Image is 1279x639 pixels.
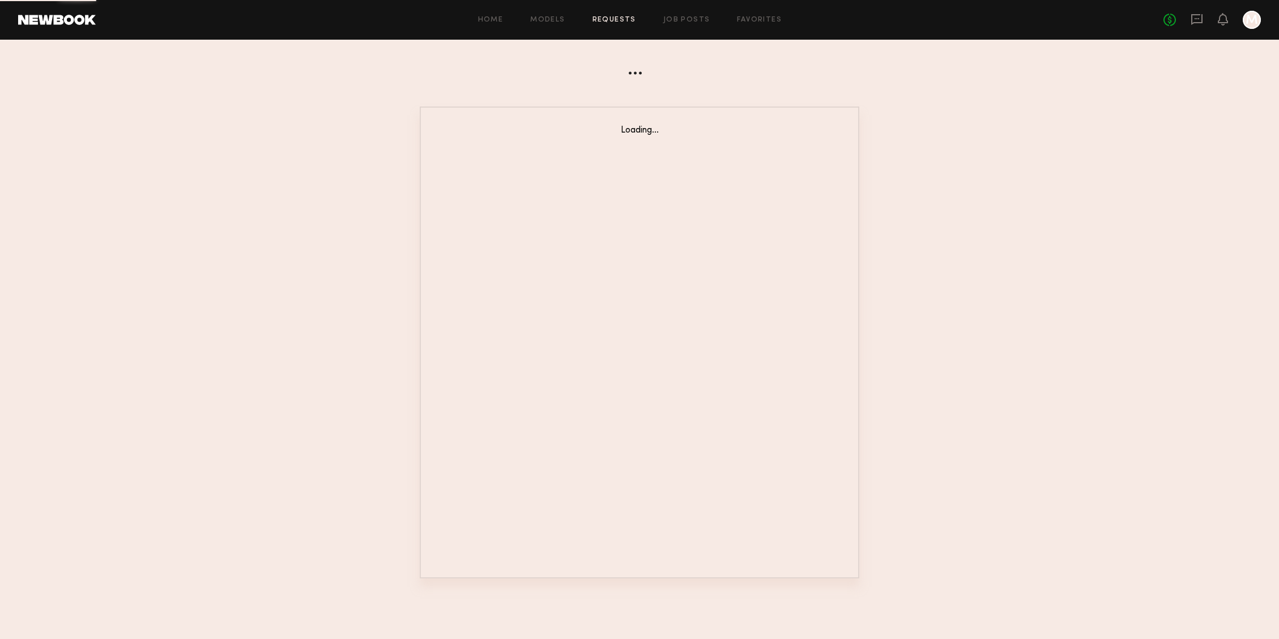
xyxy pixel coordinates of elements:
[737,16,782,24] a: Favorites
[444,126,835,135] div: Loading...
[530,16,565,24] a: Models
[592,16,636,24] a: Requests
[478,16,504,24] a: Home
[1243,11,1261,29] a: M
[663,16,710,24] a: Job Posts
[420,49,859,79] div: ...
